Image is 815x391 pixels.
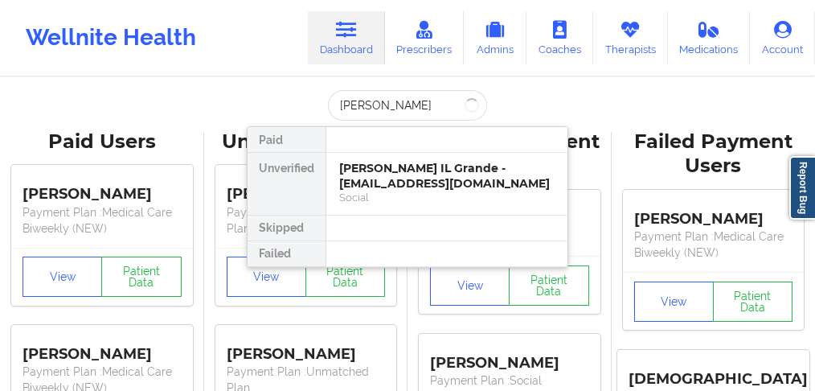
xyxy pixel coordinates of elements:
[623,130,805,179] div: Failed Payment Users
[339,191,555,204] div: Social
[11,130,193,154] div: Paid Users
[215,130,397,154] div: Unverified Users
[750,11,815,64] a: Account
[101,257,181,297] button: Patient Data
[23,333,182,364] div: [PERSON_NAME]
[385,11,465,64] a: Prescribers
[713,282,792,322] button: Patient Data
[248,241,326,267] div: Failed
[305,257,385,297] button: Patient Data
[634,282,714,322] button: View
[248,216,326,241] div: Skipped
[227,257,306,297] button: View
[593,11,668,64] a: Therapists
[23,174,182,204] div: [PERSON_NAME]
[227,333,386,364] div: [PERSON_NAME]
[227,204,386,237] p: Payment Plan : Unmatched Plan
[634,198,793,228] div: [PERSON_NAME]
[464,11,526,64] a: Admins
[23,204,182,237] p: Payment Plan : Medical Care Biweekly (NEW)
[526,11,593,64] a: Coaches
[430,265,510,306] button: View
[668,11,751,64] a: Medications
[430,342,589,372] div: [PERSON_NAME]
[509,265,588,306] button: Patient Data
[308,11,385,64] a: Dashboard
[227,174,386,204] div: [PERSON_NAME]
[248,127,326,153] div: Paid
[430,372,589,389] p: Payment Plan : Social
[339,161,555,191] div: [PERSON_NAME] IL Grande - [EMAIL_ADDRESS][DOMAIN_NAME]
[789,156,815,220] a: Report Bug
[248,153,326,216] div: Unverified
[23,257,102,297] button: View
[634,228,793,261] p: Payment Plan : Medical Care Biweekly (NEW)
